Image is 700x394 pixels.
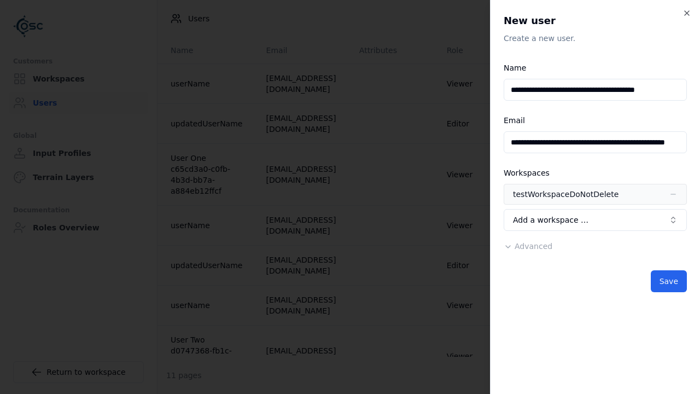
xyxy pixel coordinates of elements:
[513,215,588,225] span: Add a workspace …
[504,116,525,125] label: Email
[504,13,687,28] h2: New user
[504,241,552,252] button: Advanced
[504,33,687,44] p: Create a new user.
[504,63,526,72] label: Name
[651,270,687,292] button: Save
[513,189,619,200] div: testWorkspaceDoNotDelete
[504,169,550,177] label: Workspaces
[515,242,552,251] span: Advanced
